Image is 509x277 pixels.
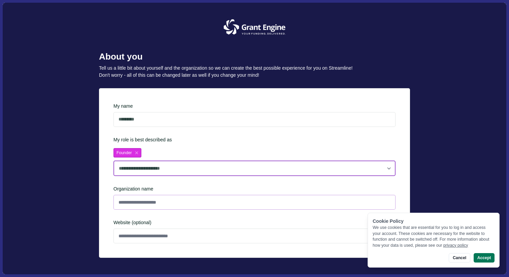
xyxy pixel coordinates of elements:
[113,103,396,110] div: My name
[99,72,410,79] p: Don't worry - all of this can be changed later as well if you change your mind!
[116,150,132,155] span: Founder
[474,253,495,263] button: Accept
[221,17,288,37] img: Grantengine Logo
[373,218,404,224] span: Cookie Policy
[373,225,495,248] div: We use cookies that are essential for you to log in and access your account. These cookies are ne...
[113,219,396,226] span: Website (optional)
[113,185,396,193] div: Organization name
[443,243,468,248] a: privacy policy
[99,65,410,72] p: Tell us a little bit about yourself and the organization so we can create the best possible exper...
[134,150,140,156] button: close
[99,51,410,62] div: About you
[449,253,470,263] button: Cancel
[113,136,396,176] div: My role is best described as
